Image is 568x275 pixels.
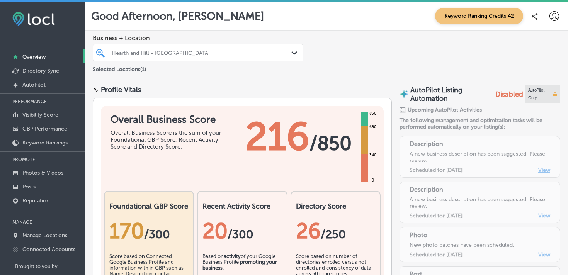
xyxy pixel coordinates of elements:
b: activity [224,253,241,259]
p: Keyword Rankings [22,139,68,146]
div: 850 [368,110,378,117]
p: Directory Sync [22,68,59,74]
span: Keyword Ranking Credits: 42 [435,8,523,24]
p: Good Afternoon, [PERSON_NAME] [91,10,264,22]
h2: Foundational GBP Score [109,202,189,210]
p: Manage Locations [22,232,67,239]
div: 340 [368,152,378,158]
img: autopilot-icon [400,89,408,99]
div: Hearth and Hill - [GEOGRAPHIC_DATA] [112,49,292,56]
div: Overall Business Score is the sum of your Foundational GBP Score, Recent Activity Score and Direc... [111,129,226,150]
p: Overview [22,54,46,60]
p: Reputation [22,197,49,204]
span: /250 [321,227,346,241]
span: / 300 [144,227,170,241]
p: AutoPilot Listing Automation [410,86,493,103]
b: promoting your business [202,259,277,271]
span: / 850 [310,132,352,155]
div: 0 [370,177,376,183]
p: Posts [22,183,36,190]
h2: Directory Score [296,202,375,210]
div: 680 [368,124,378,130]
p: Photos & Videos [22,170,63,176]
span: 216 [245,114,310,160]
span: Disabled [495,90,523,98]
p: Selected Locations ( 1 ) [93,63,146,73]
p: AutoPilot [22,81,46,88]
p: Brought to you by [15,263,85,269]
img: fda3e92497d09a02dc62c9cd864e3231.png [12,12,55,26]
p: Connected Accounts [22,246,75,253]
span: /300 [228,227,253,241]
div: 26 [296,218,375,244]
div: 20 [202,218,282,244]
p: GBP Performance [22,126,67,132]
div: Profile Vitals [101,85,141,94]
span: Business + Location [93,34,303,42]
p: Visibility Score [22,112,58,118]
div: 170 [109,218,189,244]
h2: Recent Activity Score [202,202,282,210]
h1: Overall Business Score [111,114,226,126]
